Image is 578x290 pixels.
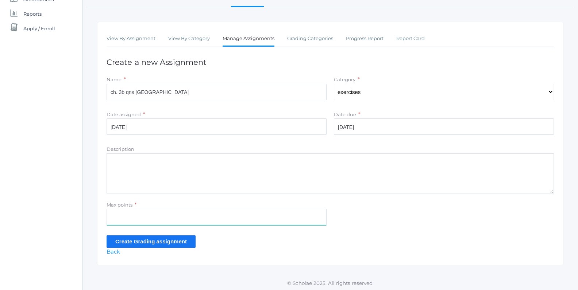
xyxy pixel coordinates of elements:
input: Create Grading assignment [107,235,196,247]
label: Date assigned [107,111,141,117]
label: Max points [107,202,132,208]
a: Back [107,248,120,255]
a: Report Card [396,31,425,46]
p: © Scholae 2025. All rights reserved. [82,279,578,287]
span: Apply / Enroll [23,21,55,36]
a: View By Assignment [107,31,155,46]
h1: Create a new Assignment [107,58,554,66]
label: Description [107,146,134,152]
a: Grading Categories [287,31,333,46]
a: Progress Report [346,31,384,46]
label: Date due [334,111,356,117]
label: Name [107,77,122,82]
a: Manage Assignments [223,31,274,47]
a: View By Category [168,31,210,46]
span: Reports [23,7,42,21]
label: Category [334,77,355,82]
